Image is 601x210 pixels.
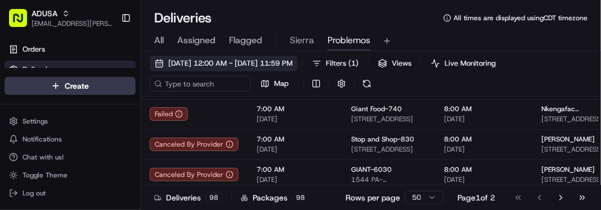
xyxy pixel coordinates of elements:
[168,58,293,69] span: [DATE] 12:00 AM - [DATE] 11:59 PM
[5,185,136,201] button: Log out
[23,171,68,180] span: Toggle Theme
[112,127,136,135] span: Pylon
[154,34,164,47] span: All
[257,175,333,184] span: [DATE]
[23,153,64,162] span: Chat with us!
[5,77,136,95] button: Create
[326,58,358,69] span: Filters
[541,165,595,174] span: [PERSON_NAME]
[458,192,495,203] div: Page 1 of 2
[257,135,333,144] span: 7:00 AM
[5,40,136,58] a: Orders
[307,56,364,71] button: Filters(1)
[351,145,426,154] span: [STREET_ADDRESS]
[23,189,46,198] span: Log out
[32,8,57,19] button: ADUSA
[177,34,216,47] span: Assigned
[255,76,294,92] button: Map
[351,115,426,124] span: [STREET_ADDRESS]
[444,135,523,144] span: 8:00 AM
[351,135,414,144] span: Stop and Shop-830
[5,167,136,183] button: Toggle Theme
[11,11,34,34] img: Nash
[23,117,48,126] span: Settings
[328,34,370,47] span: Problemos
[290,34,314,47] span: Sierra
[5,61,136,79] a: Deliveries
[351,175,426,184] span: 1544 PA-[STREET_ADDRESS]
[392,58,411,69] span: Views
[150,107,188,121] button: Failed
[154,192,222,203] div: Deliveries
[348,58,358,69] span: ( 1 )
[373,56,416,71] button: Views
[444,104,523,113] span: 8:00 AM
[257,115,333,124] span: [DATE]
[274,79,289,89] span: Map
[426,56,501,71] button: Live Monitoring
[11,107,32,127] img: 1736555255976-a54dd68f-1ca7-489b-9aae-adbdc363a1c4
[150,76,251,92] input: Type to search
[541,135,595,144] span: [PERSON_NAME]
[65,80,89,92] span: Create
[454,13,587,22] span: All times are displayed using CDT timezone
[292,193,309,203] div: 98
[359,76,375,92] button: Refresh
[257,145,333,154] span: [DATE]
[445,58,496,69] span: Live Monitoring
[23,65,55,75] span: Deliveries
[5,149,136,165] button: Chat with us!
[351,104,402,113] span: Giant Food-740
[11,45,205,63] p: Welcome 👋
[444,175,523,184] span: [DATE]
[205,193,222,203] div: 98
[351,165,392,174] span: GIANT-6030
[150,168,239,181] button: Canceled By Provider
[38,118,142,127] div: We're available if you need us!
[23,44,45,54] span: Orders
[257,165,333,174] span: 7:00 AM
[150,138,239,151] button: Canceled By Provider
[257,104,333,113] span: 7:00 AM
[229,34,262,47] span: Flagged
[79,126,136,135] a: Powered byPylon
[444,145,523,154] span: [DATE]
[38,107,185,118] div: Start new chat
[191,111,205,124] button: Start new chat
[5,4,116,31] button: ADUSA[EMAIL_ADDRESS][PERSON_NAME][DOMAIN_NAME]
[150,56,298,71] button: [DATE] 12:00 AM - [DATE] 11:59 PM
[23,135,62,144] span: Notifications
[5,131,136,147] button: Notifications
[444,165,523,174] span: 8:00 AM
[346,192,400,203] p: Rows per page
[241,192,309,203] div: Packages
[29,72,203,84] input: Got a question? Start typing here...
[154,9,212,27] h1: Deliveries
[444,115,523,124] span: [DATE]
[5,113,136,129] button: Settings
[32,19,112,28] button: [EMAIL_ADDRESS][PERSON_NAME][DOMAIN_NAME]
